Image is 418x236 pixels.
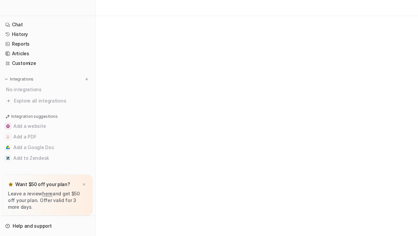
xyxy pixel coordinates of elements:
img: Add a Google Doc [6,145,10,149]
a: Articles [3,49,93,58]
img: menu_add.svg [84,77,89,82]
img: star [8,182,13,187]
button: Add to ZendeskAdd to Zendesk [3,153,93,163]
img: Add a website [6,124,10,128]
img: explore all integrations [5,98,12,104]
a: Reports [3,39,93,49]
button: Add a Google DocAdd a Google Doc [3,142,93,153]
a: here [42,191,52,196]
img: Add to Zendesk [6,156,10,160]
a: Help and support [3,221,93,231]
p: Integrations [10,77,34,82]
div: No integrations [4,84,93,95]
button: Add a websiteAdd a website [3,121,93,131]
a: History [3,30,93,39]
a: Explore all integrations [3,96,93,106]
a: Customize [3,59,93,68]
a: Chat [3,20,93,29]
span: Explore all integrations [14,96,90,106]
p: Leave a review and get $50 off your plan. Offer valid for 3 more days. [8,190,87,210]
button: Add a PDFAdd a PDF [3,131,93,142]
p: Want $50 off your plan? [15,181,70,188]
img: x [82,182,86,187]
p: Integration suggestions [11,114,57,119]
button: Integrations [3,76,36,83]
img: expand menu [4,77,9,82]
img: Add a PDF [6,135,10,139]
